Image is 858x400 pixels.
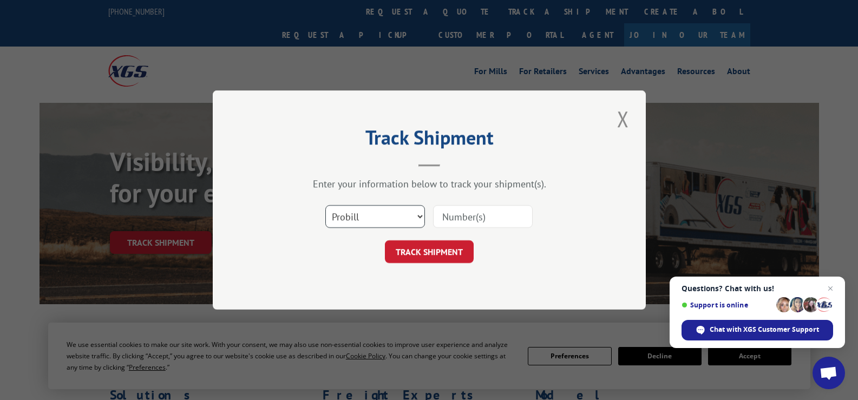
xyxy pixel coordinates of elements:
[614,104,632,134] button: Close modal
[267,178,592,190] div: Enter your information below to track your shipment(s).
[813,357,845,389] a: Open chat
[385,240,474,263] button: TRACK SHIPMENT
[682,301,772,309] span: Support is online
[433,205,533,228] input: Number(s)
[710,325,819,335] span: Chat with XGS Customer Support
[682,284,833,293] span: Questions? Chat with us!
[682,320,833,340] span: Chat with XGS Customer Support
[267,130,592,150] h2: Track Shipment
